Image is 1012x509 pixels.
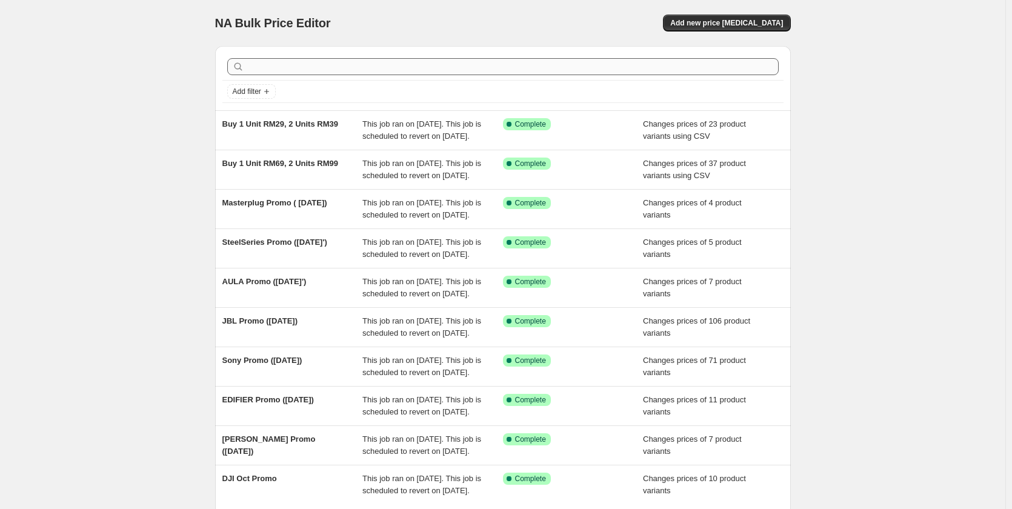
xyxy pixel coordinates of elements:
span: This job ran on [DATE]. This job is scheduled to revert on [DATE]. [362,316,481,338]
span: This job ran on [DATE]. This job is scheduled to revert on [DATE]. [362,395,481,416]
span: Add filter [233,87,261,96]
span: Complete [515,356,546,365]
span: Masterplug Promo ( [DATE]) [222,198,327,207]
span: Add new price [MEDICAL_DATA] [670,18,783,28]
span: Complete [515,434,546,444]
span: This job ran on [DATE]. This job is scheduled to revert on [DATE]. [362,238,481,259]
span: This job ran on [DATE]. This job is scheduled to revert on [DATE]. [362,198,481,219]
span: Complete [515,474,546,484]
span: Changes prices of 37 product variants using CSV [643,159,746,180]
span: NA Bulk Price Editor [215,16,331,30]
span: Sony Promo ([DATE]) [222,356,302,365]
span: This job ran on [DATE]. This job is scheduled to revert on [DATE]. [362,119,481,141]
span: Changes prices of 71 product variants [643,356,746,377]
span: Complete [515,198,546,208]
span: [PERSON_NAME] Promo ([DATE]) [222,434,316,456]
span: This job ran on [DATE]. This job is scheduled to revert on [DATE]. [362,474,481,495]
span: Changes prices of 4 product variants [643,198,742,219]
span: Changes prices of 7 product variants [643,277,742,298]
span: Changes prices of 7 product variants [643,434,742,456]
button: Add new price [MEDICAL_DATA] [663,15,790,32]
span: Buy 1 Unit RM29, 2 Units RM39 [222,119,338,128]
span: Complete [515,238,546,247]
span: This job ran on [DATE]. This job is scheduled to revert on [DATE]. [362,434,481,456]
span: Changes prices of 23 product variants using CSV [643,119,746,141]
span: Buy 1 Unit RM69, 2 Units RM99 [222,159,338,168]
span: This job ran on [DATE]. This job is scheduled to revert on [DATE]. [362,277,481,298]
span: Complete [515,395,546,405]
span: Changes prices of 5 product variants [643,238,742,259]
span: Complete [515,277,546,287]
span: Complete [515,316,546,326]
span: EDIFIER Promo ([DATE]) [222,395,314,404]
span: Changes prices of 106 product variants [643,316,750,338]
span: This job ran on [DATE]. This job is scheduled to revert on [DATE]. [362,356,481,377]
span: SteelSeries Promo ([DATE]') [222,238,327,247]
button: Add filter [227,84,276,99]
span: AULA Promo ([DATE]') [222,277,307,286]
span: Changes prices of 10 product variants [643,474,746,495]
span: JBL Promo ([DATE]) [222,316,298,325]
span: Complete [515,159,546,168]
span: This job ran on [DATE]. This job is scheduled to revert on [DATE]. [362,159,481,180]
span: Complete [515,119,546,129]
span: DJI Oct Promo [222,474,277,483]
span: Changes prices of 11 product variants [643,395,746,416]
